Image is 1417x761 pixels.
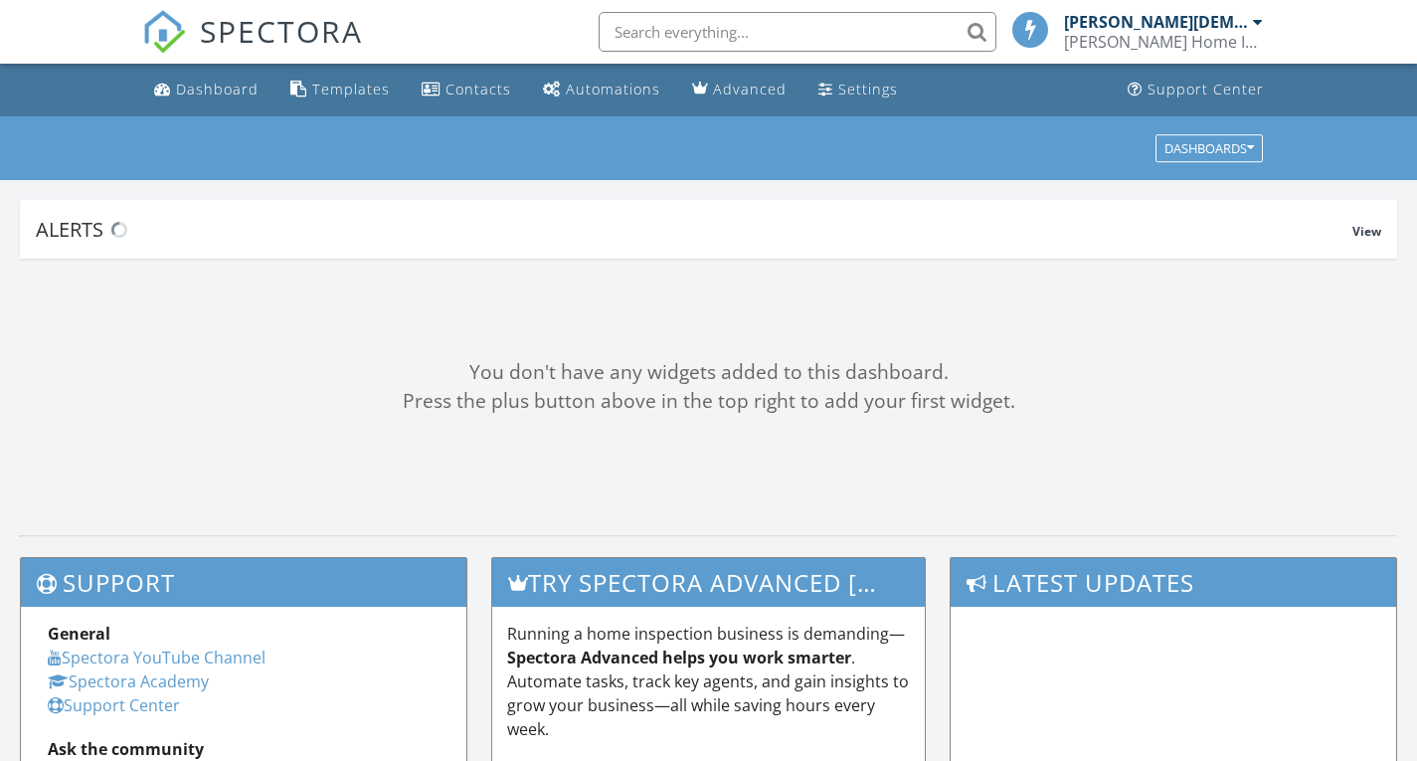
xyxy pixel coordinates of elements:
[1120,72,1272,108] a: Support Center
[1064,12,1248,32] div: [PERSON_NAME][DEMOGRAPHIC_DATA]
[1064,32,1263,52] div: Mizell Home Inspection LLC
[36,216,1352,243] div: Alerts
[838,80,898,98] div: Settings
[21,558,466,607] h3: Support
[142,27,363,69] a: SPECTORA
[566,80,660,98] div: Automations
[312,80,390,98] div: Templates
[1148,80,1264,98] div: Support Center
[48,694,180,716] a: Support Center
[810,72,906,108] a: Settings
[142,10,186,54] img: The Best Home Inspection Software - Spectora
[48,670,209,692] a: Spectora Academy
[48,737,440,761] div: Ask the community
[48,647,266,668] a: Spectora YouTube Channel
[684,72,795,108] a: Advanced
[200,10,363,52] span: SPECTORA
[20,387,1397,416] div: Press the plus button above in the top right to add your first widget.
[445,80,511,98] div: Contacts
[20,358,1397,387] div: You don't have any widgets added to this dashboard.
[48,623,110,645] strong: General
[282,72,398,108] a: Templates
[535,72,668,108] a: Automations (Basic)
[507,622,911,741] p: Running a home inspection business is demanding— . Automate tasks, track key agents, and gain ins...
[414,72,519,108] a: Contacts
[1352,223,1381,240] span: View
[951,558,1396,607] h3: Latest Updates
[1155,134,1263,162] button: Dashboards
[507,647,851,668] strong: Spectora Advanced helps you work smarter
[492,558,926,607] h3: Try spectora advanced [DATE]
[1164,141,1254,155] div: Dashboards
[713,80,787,98] div: Advanced
[176,80,259,98] div: Dashboard
[146,72,266,108] a: Dashboard
[599,12,996,52] input: Search everything...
